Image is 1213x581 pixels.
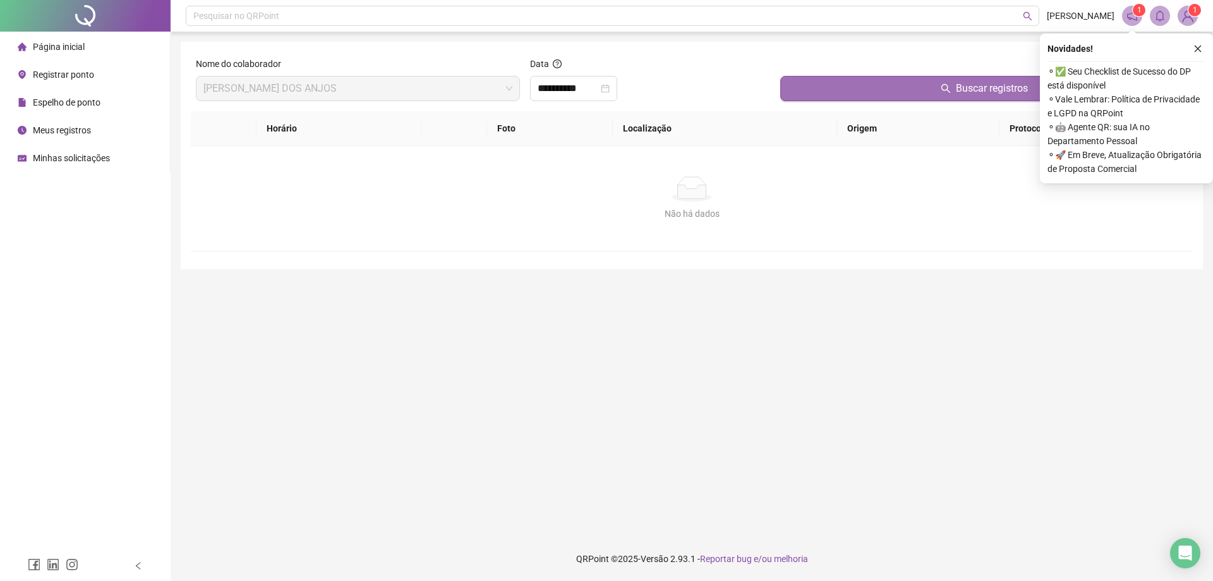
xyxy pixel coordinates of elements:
[206,207,1178,221] div: Não há dados
[28,558,40,571] span: facebook
[700,554,808,564] span: Reportar bug e/ou melhoria
[956,81,1028,96] span: Buscar registros
[837,111,999,146] th: Origem
[641,554,668,564] span: Versão
[18,98,27,107] span: file
[33,97,100,107] span: Espelho de ponto
[1047,64,1205,92] span: ⚬ ✅ Seu Checklist de Sucesso do DP está disponível
[1170,538,1200,568] div: Open Intercom Messenger
[553,59,562,68] span: question-circle
[487,111,613,146] th: Foto
[18,70,27,79] span: environment
[1154,10,1166,21] span: bell
[1193,44,1202,53] span: close
[196,57,289,71] label: Nome do colaborador
[1047,92,1205,120] span: ⚬ Vale Lembrar: Política de Privacidade e LGPD na QRPoint
[1047,42,1093,56] span: Novidades !
[171,537,1213,581] footer: QRPoint © 2025 - 2.93.1 -
[1137,6,1142,15] span: 1
[613,111,837,146] th: Localização
[780,76,1188,101] button: Buscar registros
[1178,6,1197,25] img: 64984
[1188,4,1201,16] sup: Atualize o seu contato no menu Meus Dados
[66,558,78,571] span: instagram
[203,76,512,101] span: MARCIANE SOUZA DOS ANJOS
[33,153,110,163] span: Minhas solicitações
[1133,4,1145,16] sup: 1
[999,111,1193,146] th: Protocolo
[33,125,91,135] span: Meus registros
[941,83,951,94] span: search
[530,59,549,69] span: Data
[1047,9,1114,23] span: [PERSON_NAME]
[1193,6,1197,15] span: 1
[1047,148,1205,176] span: ⚬ 🚀 Em Breve, Atualização Obrigatória de Proposta Comercial
[18,42,27,51] span: home
[1047,120,1205,148] span: ⚬ 🤖 Agente QR: sua IA no Departamento Pessoal
[33,42,85,52] span: Página inicial
[1126,10,1138,21] span: notification
[18,126,27,135] span: clock-circle
[18,154,27,162] span: schedule
[134,561,143,570] span: left
[47,558,59,571] span: linkedin
[1023,11,1032,21] span: search
[256,111,421,146] th: Horário
[33,70,94,80] span: Registrar ponto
